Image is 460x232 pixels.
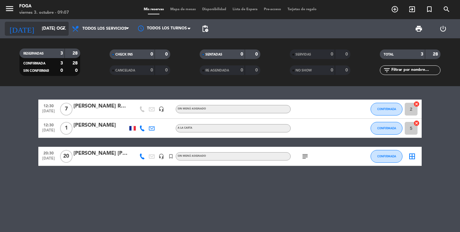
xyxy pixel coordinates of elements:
[158,153,164,159] i: headset_mic
[371,150,402,163] button: CONFIRMADA
[199,8,229,11] span: Disponibilidad
[5,22,39,36] i: [DATE]
[60,150,73,163] span: 20
[425,5,433,13] i: turned_in_not
[5,4,14,16] button: menu
[60,103,73,116] span: 7
[115,69,135,72] span: CANCELADA
[384,53,394,56] span: TOTAL
[241,52,243,56] strong: 0
[41,128,57,136] span: [DATE]
[178,155,206,157] span: Sin menú asignado
[41,121,57,128] span: 12:30
[345,52,349,56] strong: 0
[377,107,396,111] span: CONFIRMADA
[295,69,312,72] span: NO SHOW
[205,69,229,72] span: RE AGENDADA
[168,153,174,159] i: turned_in_not
[443,5,450,13] i: search
[5,4,14,13] i: menu
[60,122,73,135] span: 1
[431,19,455,38] div: LOG OUT
[301,153,309,160] i: subject
[141,8,167,11] span: Mis reservas
[229,8,261,11] span: Lista de Espera
[178,108,206,110] span: Sin menú asignado
[284,8,320,11] span: Tarjetas de regalo
[19,10,69,16] div: viernes 3. octubre - 09:07
[41,149,57,156] span: 20:30
[165,68,169,72] strong: 0
[150,68,153,72] strong: 0
[41,102,57,109] span: 12:30
[59,25,67,33] i: arrow_drop_down
[391,67,440,74] input: Filtrar por nombre...
[60,51,63,56] strong: 3
[371,103,402,116] button: CONFIRMADA
[295,53,311,56] span: SERVIDAS
[408,5,416,13] i: exit_to_app
[60,61,63,65] strong: 3
[41,156,57,164] span: [DATE]
[413,101,420,107] i: cancel
[41,109,57,116] span: [DATE]
[377,126,396,130] span: CONFIRMADA
[115,53,133,56] span: CHECK INS
[241,68,243,72] strong: 0
[415,25,423,33] span: print
[377,154,396,158] span: CONFIRMADA
[413,120,420,126] i: cancel
[60,68,63,73] strong: 0
[345,68,349,72] strong: 0
[255,68,259,72] strong: 0
[439,25,447,33] i: power_settings_new
[73,102,128,110] div: [PERSON_NAME] REAL 100% OFF
[167,8,199,11] span: Mapa de mesas
[75,68,79,73] strong: 0
[433,52,439,56] strong: 28
[371,122,402,135] button: CONFIRMADA
[178,127,192,129] span: A LA CARTA
[73,51,79,56] strong: 28
[201,25,209,33] span: pending_actions
[421,52,423,56] strong: 3
[23,62,45,65] span: CONFIRMADA
[255,52,259,56] strong: 0
[391,5,399,13] i: add_circle_outline
[73,121,128,130] div: [PERSON_NAME]
[261,8,284,11] span: Pre-acceso
[150,52,153,56] strong: 0
[165,52,169,56] strong: 0
[23,52,44,55] span: RESERVADAS
[408,153,416,160] i: border_all
[23,69,49,72] span: SIN CONFIRMAR
[19,3,69,10] div: FOGA
[331,52,333,56] strong: 0
[205,53,222,56] span: SENTADAS
[383,66,391,74] i: filter_list
[73,149,128,158] div: [PERSON_NAME] [PERSON_NAME]
[331,68,333,72] strong: 0
[73,61,79,65] strong: 28
[82,26,126,31] span: Todos los servicios
[158,106,164,112] i: headset_mic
